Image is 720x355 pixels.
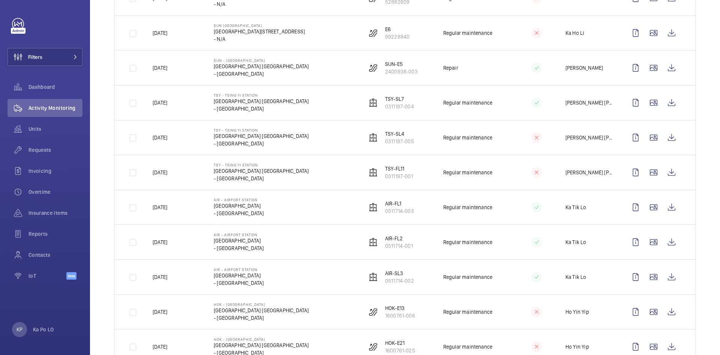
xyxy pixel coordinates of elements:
[214,210,264,217] p: - [GEOGRAPHIC_DATA]
[214,198,264,202] p: AIR - Airport Station
[385,339,415,347] p: HOK-E21
[33,326,54,333] p: Ka Po LO
[369,238,378,247] img: elevator.svg
[385,25,409,33] p: E6
[565,64,603,72] p: [PERSON_NAME]
[369,63,378,72] img: escalator.svg
[443,29,492,37] p: Regular maintenance
[28,125,82,133] span: Units
[153,29,167,37] p: [DATE]
[565,204,586,211] p: Ka Tik Lo
[214,105,309,112] p: - [GEOGRAPHIC_DATA]
[214,244,264,252] p: - [GEOGRAPHIC_DATA]
[385,165,413,172] p: TSY-FL11
[369,28,378,37] img: escalator.svg
[214,202,264,210] p: [GEOGRAPHIC_DATA]
[214,28,305,35] p: [GEOGRAPHIC_DATA][STREET_ADDRESS]
[214,63,309,70] p: [GEOGRAPHIC_DATA] [GEOGRAPHIC_DATA]
[214,23,305,28] p: Sun [GEOGRAPHIC_DATA]
[565,134,615,141] p: [PERSON_NAME] [PERSON_NAME]
[214,314,309,322] p: - [GEOGRAPHIC_DATA]
[28,251,82,259] span: Contacts
[214,167,309,175] p: [GEOGRAPHIC_DATA] [GEOGRAPHIC_DATA]
[214,272,264,279] p: [GEOGRAPHIC_DATA]
[565,308,589,316] p: Ho Yin Yip
[214,337,309,342] p: HOK - [GEOGRAPHIC_DATA]
[28,83,82,91] span: Dashboard
[214,70,309,78] p: - [GEOGRAPHIC_DATA]
[443,343,492,351] p: Regular maintenance
[28,272,66,280] span: IoT
[385,138,414,145] p: 0311197-005
[385,277,414,285] p: 0511714-002
[153,273,167,281] p: [DATE]
[385,304,415,312] p: HOK-E13
[16,326,22,333] p: KP
[214,279,264,287] p: - [GEOGRAPHIC_DATA]
[385,242,413,250] p: 0511714-001
[153,238,167,246] p: [DATE]
[214,163,309,167] p: TSY - Tsing Yi Station
[214,132,309,140] p: [GEOGRAPHIC_DATA] [GEOGRAPHIC_DATA]
[385,207,414,215] p: 0511714-003
[153,169,167,176] p: [DATE]
[7,48,82,66] button: Filters
[443,134,492,141] p: Regular maintenance
[28,167,82,175] span: Invoicing
[369,98,378,107] img: elevator.svg
[28,104,82,112] span: Activity Monitoring
[153,64,167,72] p: [DATE]
[28,230,82,238] span: Reports
[66,272,76,280] span: Beta
[385,312,415,319] p: 1600761-006
[565,99,615,106] p: [PERSON_NAME] [PERSON_NAME]
[153,134,167,141] p: [DATE]
[214,302,309,307] p: HOK - [GEOGRAPHIC_DATA]
[565,343,589,351] p: Ho Yin Yip
[28,53,42,61] span: Filters
[214,35,305,43] p: - N/A
[28,146,82,154] span: Requests
[385,68,418,75] p: 2400938-003
[443,99,492,106] p: Regular maintenance
[28,209,82,217] span: Insurance items
[369,133,378,142] img: elevator.svg
[214,307,309,314] p: [GEOGRAPHIC_DATA] [GEOGRAPHIC_DATA]
[369,168,378,177] img: elevator.svg
[369,203,378,212] img: elevator.svg
[28,188,82,196] span: Overtime
[214,267,264,272] p: AIR - Airport Station
[214,93,309,97] p: TSY - Tsing Yi Station
[385,60,418,68] p: SUN-E5
[385,235,413,242] p: AIR-FL2
[385,33,409,40] p: 99228840
[443,169,492,176] p: Regular maintenance
[565,169,615,176] p: [PERSON_NAME] [PERSON_NAME]
[385,130,414,138] p: TSY-SL4
[369,307,378,316] img: escalator.svg
[565,29,584,37] p: Ka Ho Li
[443,64,458,72] p: Repair
[214,237,264,244] p: [GEOGRAPHIC_DATA]
[153,308,167,316] p: [DATE]
[214,342,309,349] p: [GEOGRAPHIC_DATA] [GEOGRAPHIC_DATA]
[369,273,378,282] img: elevator.svg
[214,0,305,8] p: - N/A
[214,58,309,63] p: SUN - [GEOGRAPHIC_DATA]
[153,99,167,106] p: [DATE]
[385,270,414,277] p: AIR-SL3
[214,128,309,132] p: TSY - Tsing Yi Station
[214,175,309,182] p: - [GEOGRAPHIC_DATA]
[153,343,167,351] p: [DATE]
[443,308,492,316] p: Regular maintenance
[385,172,413,180] p: 0311197-001
[214,232,264,237] p: AIR - Airport Station
[385,347,415,354] p: 1600761-025
[443,204,492,211] p: Regular maintenance
[214,97,309,105] p: [GEOGRAPHIC_DATA] [GEOGRAPHIC_DATA]
[385,95,414,103] p: TSY-SL7
[214,140,309,147] p: - [GEOGRAPHIC_DATA]
[385,200,414,207] p: AIR-FL1
[565,238,586,246] p: Ka Tik Lo
[443,273,492,281] p: Regular maintenance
